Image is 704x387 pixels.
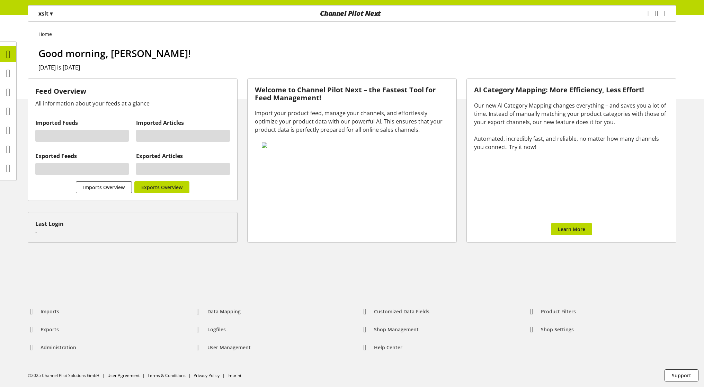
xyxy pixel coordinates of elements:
[38,9,53,18] p: xslt
[189,341,256,354] a: User Management
[523,323,579,336] a: Shop Settings
[148,372,186,378] a: Terms & Conditions
[136,119,230,127] h2: Imported Articles
[262,142,441,148] img: 78e1b9dcff1e8392d83655fcfc870417.svg
[255,109,449,134] div: Import your product feed, manage your channels, and effortlessly optimize your product data with ...
[83,184,125,191] span: Imports Overview
[551,223,592,235] a: Learn More
[28,372,107,379] li: ©2025 Channel Pilot Solutions GmbH
[107,372,140,378] a: User Agreement
[207,308,241,315] span: Data Mapping
[41,344,76,351] span: Administration
[356,341,408,354] a: Help center
[558,225,585,233] span: Learn More
[189,323,231,336] a: Logfiles
[41,308,59,315] span: Imports
[35,220,230,228] div: Last Login
[35,228,230,235] p: -
[35,99,230,108] div: All information about your feeds at a glance
[134,181,189,193] a: Exports Overview
[374,308,429,315] span: Customized Data Fields
[541,308,576,315] span: Product Filters
[194,372,220,378] a: Privacy Policy
[255,86,449,102] h3: Welcome to Channel Pilot Next – the Fastest Tool for Feed Management!
[35,152,129,160] h2: Exported Feeds
[474,101,669,151] div: Our new AI Category Mapping changes everything – and saves you a lot of time. Instead of manually...
[35,119,129,127] h2: Imported Feeds
[665,369,698,381] button: Support
[541,326,574,333] span: Shop Settings
[38,63,676,72] h2: [DATE] is [DATE]
[356,305,435,318] a: Customized Data Fields
[374,326,419,333] span: Shop Management
[672,372,691,379] span: Support
[38,47,191,60] span: Good morning, [PERSON_NAME]!
[207,344,251,351] span: User Management
[28,5,676,22] nav: main navigation
[22,323,64,336] a: Exports
[41,326,59,333] span: Exports
[50,10,53,17] span: ▾
[474,86,669,94] h3: AI Category Mapping: More Efficiency, Less Effort!
[374,344,402,351] span: Help center
[228,372,241,378] a: Imprint
[207,326,226,333] span: Logfiles
[523,305,581,318] a: Product Filters
[141,184,182,191] span: Exports Overview
[356,323,424,336] a: Shop Management
[22,341,82,354] a: Administration
[76,181,132,193] a: Imports Overview
[189,305,246,318] a: Data Mapping
[22,305,65,318] a: Imports
[35,86,230,96] h3: Feed Overview
[136,152,230,160] h2: Exported Articles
